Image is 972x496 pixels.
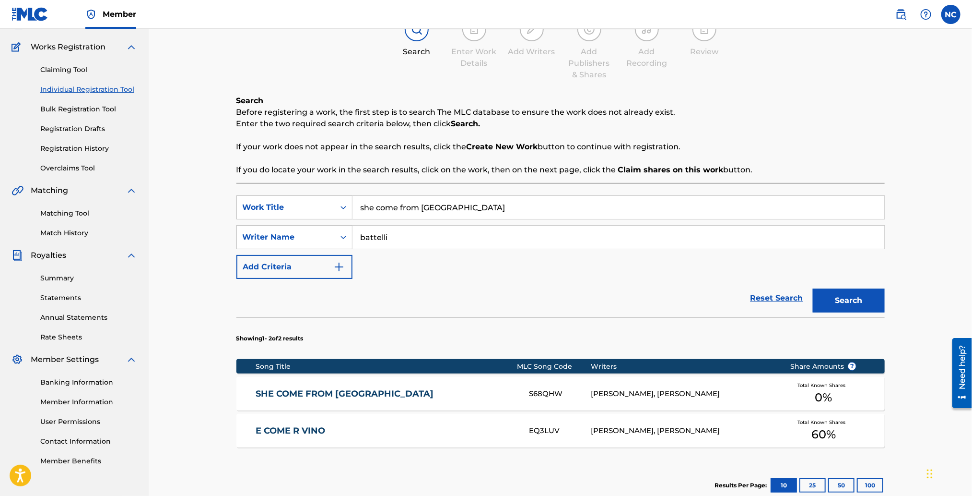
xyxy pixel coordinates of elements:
img: expand [126,354,137,365]
b: Search [236,96,264,105]
a: Contact Information [40,436,137,447]
img: Member Settings [12,354,23,365]
a: Registration Drafts [40,124,137,134]
div: Song Title [256,362,517,372]
iframe: Resource Center [945,335,972,412]
div: MLC Song Code [517,362,591,372]
p: If your work does not appear in the search results, click the button to continue with registration. [236,141,885,153]
div: Add Publishers & Shares [565,46,613,81]
a: E COME R VINO [256,425,516,436]
form: Search Form [236,195,885,317]
div: [PERSON_NAME], [PERSON_NAME] [591,388,775,399]
img: expand [126,185,137,196]
div: EQ3LUV [529,425,591,436]
div: Search [393,46,441,58]
div: Review [680,46,728,58]
img: step indicator icon for Add Recording [641,24,653,35]
a: Registration History [40,144,137,154]
img: Royalties [12,250,23,261]
span: Share Amounts [790,362,856,372]
div: User Menu [941,5,960,24]
p: Showing 1 - 2 of 2 results [236,334,304,343]
strong: Claim shares on this work [618,165,724,174]
span: 0 % [815,389,832,406]
a: Summary [40,273,137,283]
img: Matching [12,185,23,196]
span: ? [848,363,856,370]
div: Trascina [927,460,933,488]
img: step indicator icon for Enter Work Details [468,24,480,35]
strong: Create New Work [467,142,538,151]
div: Writer Name [243,231,329,243]
img: step indicator icon for Add Writers [526,24,538,35]
span: Works Registration [31,41,105,53]
div: Add Writers [508,46,556,58]
a: Claiming Tool [40,65,137,75]
a: Statements [40,293,137,303]
div: Work Title [243,202,329,213]
span: Total Known Shares [797,419,849,426]
div: Enter Work Details [450,46,498,69]
img: expand [126,41,137,53]
a: Reset Search [746,288,808,309]
a: SHE COME FROM [GEOGRAPHIC_DATA] [256,388,516,399]
img: search [895,9,907,20]
img: Top Rightsholder [85,9,97,20]
iframe: Chat Widget [924,450,972,496]
div: Writers [591,362,775,372]
div: Add Recording [623,46,671,69]
button: Add Criteria [236,255,352,279]
a: Banking Information [40,377,137,387]
div: Widget chat [924,450,972,496]
a: User Permissions [40,417,137,427]
span: Member Settings [31,354,99,365]
a: Rate Sheets [40,332,137,342]
span: Member [103,9,136,20]
a: Annual Statements [40,313,137,323]
strong: Search. [451,119,480,128]
a: Matching Tool [40,208,137,218]
a: Public Search [891,5,911,24]
button: 10 [771,478,797,493]
p: Before registering a work, the first step is to search The MLC database to ensure the work does n... [236,107,885,118]
span: Total Known Shares [797,382,849,389]
a: Individual Registration Tool [40,85,137,95]
button: 100 [857,478,883,493]
a: Overclaims Tool [40,163,137,173]
span: Matching [31,185,68,196]
a: Match History [40,228,137,238]
button: 25 [799,478,826,493]
div: [PERSON_NAME], [PERSON_NAME] [591,425,775,436]
div: Help [916,5,936,24]
p: Results Per Page: [715,481,770,490]
a: Member Information [40,397,137,407]
div: S68QHW [529,388,591,399]
img: step indicator icon for Review [699,24,710,35]
button: 50 [828,478,855,493]
p: Enter the two required search criteria below, then click [236,118,885,130]
span: 60 % [811,426,836,443]
img: step indicator icon for Search [411,24,422,35]
img: 9d2ae6d4665cec9f34b9.svg [333,261,345,273]
span: Royalties [31,250,66,261]
img: MLC Logo [12,7,48,21]
img: expand [126,250,137,261]
img: help [920,9,932,20]
p: If you do locate your work in the search results, click on the work, then on the next page, click... [236,164,885,176]
img: step indicator icon for Add Publishers & Shares [584,24,595,35]
a: Bulk Registration Tool [40,104,137,114]
img: Works Registration [12,41,24,53]
a: CatalogCatalog [12,18,61,30]
a: Member Benefits [40,456,137,466]
button: Search [813,289,885,313]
